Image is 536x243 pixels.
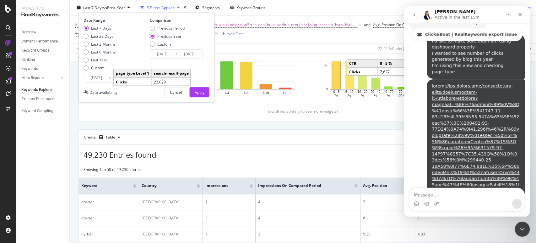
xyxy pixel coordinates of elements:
text: 40 - 70 [384,90,394,94]
div: Keyword Sampling [21,108,53,114]
div: Custom [150,41,185,47]
button: Cancel [164,87,187,97]
text: % [361,94,364,98]
span: Avg. Position On Compared Period [75,31,135,36]
div: Ranking [21,56,35,63]
text: 7-10 [263,91,269,95]
div: and [364,22,371,27]
span: Country [142,183,187,189]
text: % [335,94,338,98]
button: Apply [75,43,93,54]
div: 5.28 [363,231,412,237]
a: More Reports [21,75,59,81]
div: Last 28 Days [84,33,116,39]
span: location|louer|miete|leihen|charter|verleih|alqui|nolegg|affitt|huren|huur|verhur|rent|hire|alug|... [138,20,357,29]
button: Segments [193,3,222,13]
div: Last Year [91,57,107,63]
button: 5 Filters Applied [138,3,182,13]
a: Content Performance [21,38,65,45]
div: Previous Year [157,33,181,39]
div: [GEOGRAPHIC_DATA] [142,231,200,237]
div: 1 [418,215,524,221]
div: hyrbåt [81,231,136,237]
button: Keyword Groups [228,3,268,13]
button: Last 7 DaysvsPrev. Year [75,3,133,13]
div: 4.33 [418,231,524,237]
span: Last 7 Days [83,5,103,10]
div: Data availability [89,89,117,95]
text: 10 - 20 [358,90,368,94]
text: 4-6 [244,91,249,95]
span: 49,230 Entries found [84,150,156,160]
div: [GEOGRAPHIC_DATA] [142,215,200,221]
div: 6 [363,215,412,221]
text: % [374,94,377,98]
span: Keyword [81,183,124,189]
div: Last 7 Days [84,25,116,31]
div: Last 28 Days [91,33,113,39]
div: Save [522,5,531,10]
span: Impressions [205,183,240,189]
div: Explorer Bookmarks [21,96,55,102]
text: 5K [324,64,328,67]
div: 22.92 % Clicks ( 26K on 114K ) [378,46,427,51]
textarea: Message… [5,182,120,192]
div: Last 6 Months [84,49,116,55]
text: 20 - 40 [371,90,381,94]
a: Ranking [21,56,65,63]
div: 1 [205,199,253,205]
div: Apply [194,89,204,95]
text: 11+ [283,91,288,95]
a: Keyword Groups [21,47,65,54]
div: Add Filter [228,31,244,36]
button: Send a message… [108,192,118,202]
button: Upload attachment [30,195,35,200]
div: Last 6 Months [91,49,116,55]
input: Start Date [84,73,109,82]
div: 3 [258,231,358,237]
div: Showing 1 to 50 of 49,230 entries [84,167,142,174]
a: Keyword Sampling [21,108,65,114]
button: Table [97,132,123,142]
div: 7 [363,199,412,205]
a: Keywords Explorer [21,87,65,93]
input: End Date [177,50,202,59]
button: Save [515,3,531,13]
div: Previous Period [150,25,185,31]
div: Overview [21,29,36,36]
div: Previous Year [150,33,185,39]
text: 1-3 [224,91,229,95]
input: Start Date [150,50,175,59]
div: 4 [258,215,358,221]
div: Last 7 Days [91,25,111,31]
div: Date Range [84,18,143,23]
text: 70 - [399,90,404,94]
div: (scroll horizontally to see more widgets) [86,109,519,114]
text: 0 [326,88,328,91]
div: Last 3 Months [84,41,116,47]
span: Segments [202,5,220,10]
input: End Date [111,73,136,82]
iframe: Intercom live chat [515,222,530,237]
div: Keyword Groups [21,47,49,54]
div: Comparison [150,18,204,23]
button: Emoji picker [10,195,15,200]
div: czarter [81,215,136,221]
span: Avg. Position [363,183,400,189]
button: Gif picker [20,195,25,200]
text: 0 - 5 [333,90,339,94]
svg: A chart. [320,38,418,98]
div: Keywords Explorer [21,87,53,93]
text: % [387,94,390,98]
div: times [182,4,187,11]
span: Avg. Position On Current Period [373,22,428,27]
span: vs Prev. Year [103,5,125,10]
